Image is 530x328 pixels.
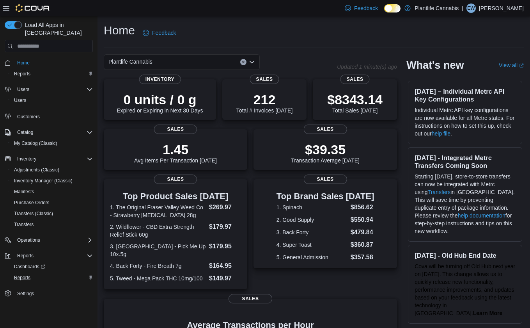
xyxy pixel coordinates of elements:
span: Catalog [14,128,93,137]
p: Updated 1 minute(s) ago [337,64,397,70]
span: Operations [14,235,93,245]
a: Purchase Orders [11,198,53,207]
span: Dashboards [14,264,45,270]
span: Operations [17,237,40,243]
a: Inventory Manager (Classic) [11,176,76,185]
p: $8343.14 [327,92,383,107]
a: Transfers (Classic) [11,209,56,218]
span: Cova will be turning off Old Hub next year on [DATE]. This change allows us to quickly release ne... [415,263,515,316]
dd: $550.94 [351,215,374,225]
span: Inventory Manager (Classic) [11,176,93,185]
button: Operations [2,235,96,246]
span: Feedback [152,29,176,37]
span: Sales [340,75,370,84]
button: Users [2,84,96,95]
button: Operations [14,235,43,245]
dt: 5. Tweed - Mega Pack THC 10mg/100 [110,275,206,282]
dt: 3. Back Forty [277,228,347,236]
button: Manifests [8,186,96,197]
span: Home [14,58,93,68]
a: Home [14,58,33,68]
span: Sales [250,75,279,84]
dd: $360.87 [351,240,374,250]
span: Adjustments (Classic) [14,167,59,173]
span: Dark Mode [384,12,385,13]
h3: Top Brand Sales [DATE] [277,192,374,201]
span: Plantlife Cannabis [108,57,152,66]
span: Customers [17,114,40,120]
h3: [DATE] – Individual Metrc API Key Configurations [415,87,516,103]
dt: 1. The Original Fraser Valley Weed Co - Strawberry [MEDICAL_DATA] 28g [110,203,206,219]
span: Reports [14,71,30,77]
dt: 2. Good Supply [277,216,347,224]
dt: 2. Wildflower - CBD Extra Strength Relief Stick 60g [110,223,206,239]
a: Settings [14,289,37,298]
span: Users [14,97,26,103]
dd: $479.84 [351,228,374,237]
span: Reports [14,275,30,281]
p: Plantlife Cannabis [415,4,459,13]
dt: 4. Back Forty - Fire Breath 7g [110,262,206,270]
span: Users [17,86,29,93]
p: [PERSON_NAME] [479,4,524,13]
dd: $179.97 [209,222,241,232]
span: Reports [17,253,34,259]
button: Open list of options [249,59,255,65]
img: Cova [16,4,50,12]
a: Reports [11,273,34,282]
span: Settings [14,289,93,298]
div: Avg Items Per Transaction [DATE] [134,142,217,164]
button: Catalog [14,128,36,137]
button: Transfers [8,219,96,230]
dd: $856.62 [351,203,374,212]
span: EW [467,4,475,13]
p: 1.45 [134,142,217,157]
span: Sales [304,125,347,134]
span: Catalog [17,129,33,135]
p: | [462,4,463,13]
span: Users [14,85,93,94]
span: Inventory [17,156,36,162]
a: Users [11,96,29,105]
button: Reports [2,250,96,261]
span: Sales [154,175,197,184]
p: $39.35 [291,142,360,157]
button: Inventory [14,154,39,164]
dd: $164.95 [209,261,241,271]
span: Transfers [14,221,34,228]
span: Customers [14,111,93,121]
a: Reports [11,69,34,78]
a: Adjustments (Classic) [11,165,62,175]
input: Dark Mode [384,4,401,12]
span: Load All Apps in [GEOGRAPHIC_DATA] [22,21,93,37]
button: Purchase Orders [8,197,96,208]
a: Learn More [473,310,502,316]
span: My Catalog (Classic) [14,140,57,146]
span: Adjustments (Classic) [11,165,93,175]
span: Feedback [354,4,378,12]
a: My Catalog (Classic) [11,139,60,148]
a: Transfers [428,189,451,195]
h2: What's new [406,59,464,71]
dd: $149.97 [209,274,241,283]
div: Expired or Expiring in Next 30 Days [117,92,203,114]
span: Transfers (Classic) [14,210,53,217]
span: Transfers [11,220,93,229]
a: help file [432,130,450,137]
span: Reports [11,69,93,78]
a: Dashboards [8,261,96,272]
p: Starting [DATE], store-to-store transfers can now be integrated with Metrc using in [GEOGRAPHIC_D... [415,173,516,235]
h1: Home [104,23,135,38]
button: Reports [14,251,37,260]
button: Reports [8,68,96,79]
span: Purchase Orders [11,198,93,207]
h3: Top Product Sales [DATE] [110,192,241,201]
span: Sales [304,175,347,184]
span: Manifests [11,187,93,196]
dt: 5. General Admission [277,253,347,261]
button: Users [14,85,32,94]
p: 0 units / 0 g [117,92,203,107]
dd: $179.95 [209,242,241,251]
a: Feedback [342,0,381,16]
p: Individual Metrc API key configurations are now available for all Metrc states. For instructions ... [415,106,516,137]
